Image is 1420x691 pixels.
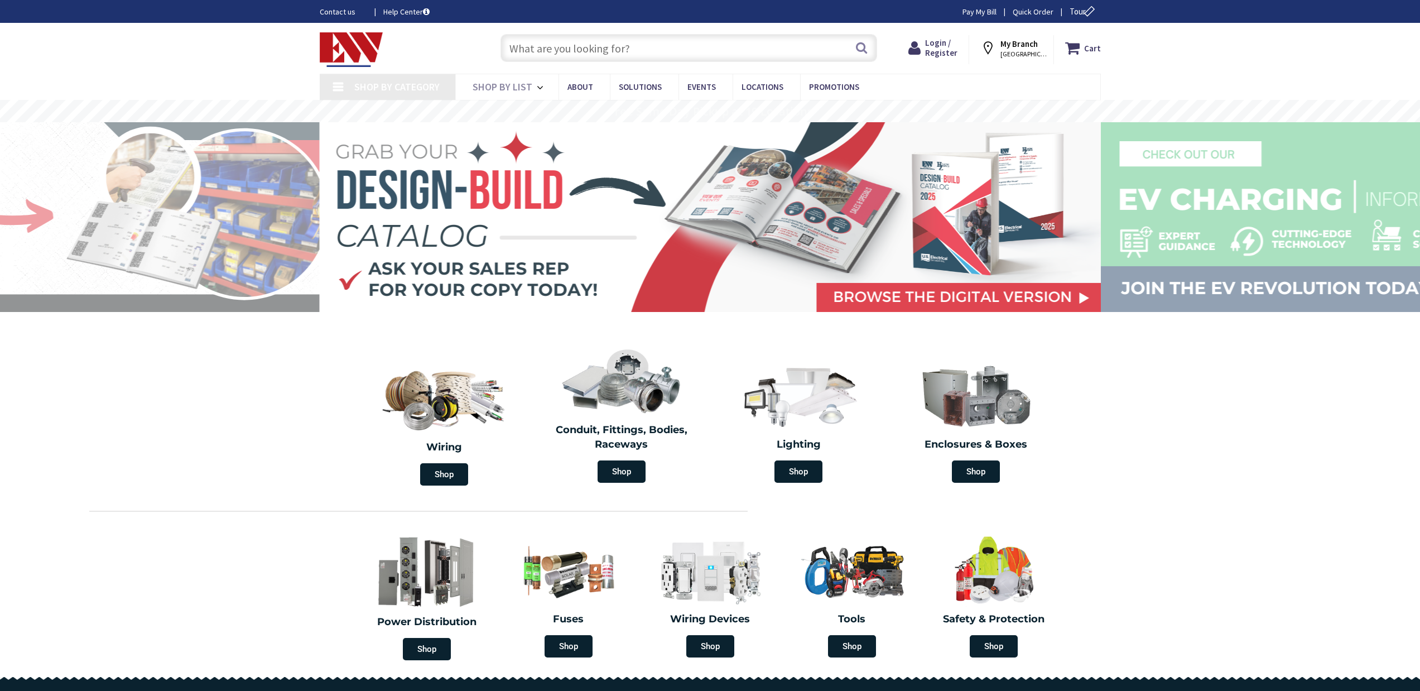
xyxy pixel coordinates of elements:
a: Power Distribution Shop [356,528,498,666]
h2: Wiring Devices [648,612,773,627]
a: Tools Shop [784,529,920,663]
span: Login / Register [925,37,957,58]
span: Shop [598,460,646,483]
img: Electrical Wholesalers, Inc. [320,32,383,67]
span: Shop By List [473,80,532,93]
span: Shop [545,635,593,658]
h2: Lighting [719,438,879,452]
a: Wiring Shop [356,357,533,491]
a: Fuses Shop [500,529,637,663]
span: Shop [774,460,822,483]
h2: Conduit, Fittings, Bodies, Raceways [541,423,702,452]
span: Shop [420,463,468,486]
h2: Power Distribution [362,615,492,630]
a: Cart [1065,38,1101,58]
strong: Cart [1084,38,1101,58]
a: Safety & Protection Shop [926,529,1062,663]
input: What are you looking for? [500,34,877,62]
div: My Branch [GEOGRAPHIC_DATA], [GEOGRAPHIC_DATA] [980,38,1043,58]
span: Shop [828,635,876,658]
a: Help Center [383,6,430,17]
span: Shop [970,635,1018,658]
a: Conduit, Fittings, Bodies, Raceways Shop [536,343,707,488]
span: [GEOGRAPHIC_DATA], [GEOGRAPHIC_DATA] [1000,50,1048,59]
a: Login / Register [908,38,957,58]
h2: Wiring [362,440,528,455]
h2: Safety & Protection [931,612,1056,627]
span: Promotions [809,81,859,92]
strong: My Branch [1000,39,1038,49]
span: Solutions [619,81,662,92]
a: Enclosures & Boxes Shop [890,357,1062,488]
span: About [567,81,593,92]
span: Tour [1070,6,1098,17]
a: Quick Order [1013,6,1053,17]
a: Contact us [320,6,365,17]
span: Shop [686,635,734,658]
span: Shop [403,638,451,660]
a: Pay My Bill [962,6,997,17]
span: Locations [742,81,783,92]
span: Shop By Category [354,80,440,93]
span: Events [687,81,716,92]
h2: Enclosures & Boxes [896,438,1056,452]
a: Wiring Devices Shop [642,529,778,663]
h2: Tools [790,612,914,627]
h2: Fuses [506,612,631,627]
rs-layer: Free Same Day Pickup at 19 Locations [609,105,813,118]
a: Lighting Shop [713,357,885,488]
span: Shop [952,460,1000,483]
